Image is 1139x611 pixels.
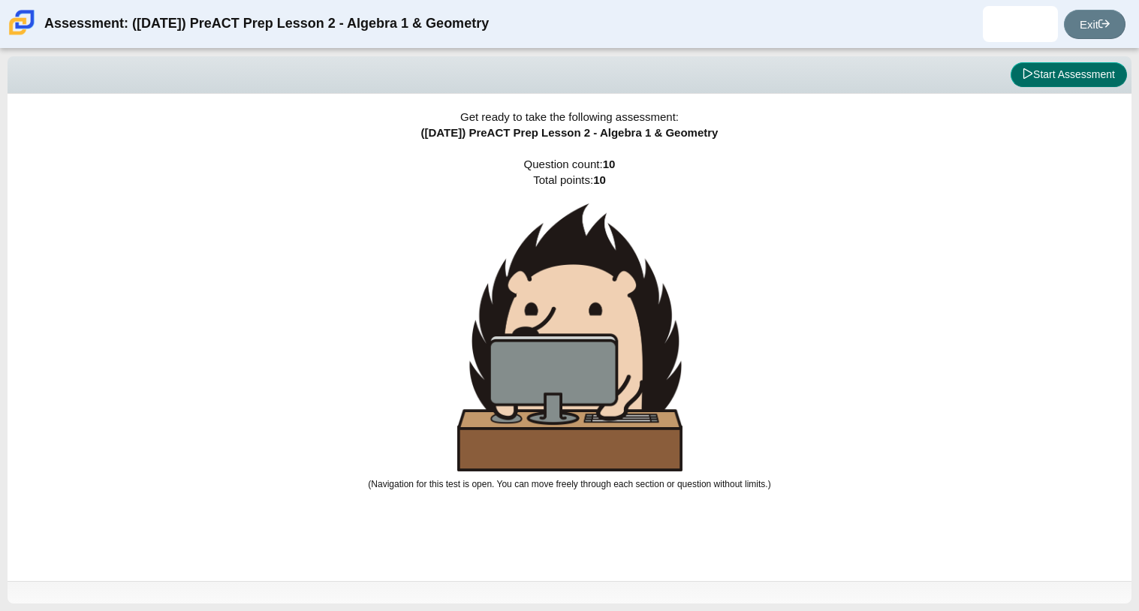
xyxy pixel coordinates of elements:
[421,126,719,139] span: ([DATE]) PreACT Prep Lesson 2 - Algebra 1 & Geometry
[457,203,682,471] img: hedgehog-behind-computer-large.png
[6,7,38,38] img: Carmen School of Science & Technology
[593,173,606,186] b: 10
[1011,62,1127,88] button: Start Assessment
[603,158,616,170] b: 10
[6,28,38,41] a: Carmen School of Science & Technology
[368,479,770,489] small: (Navigation for this test is open. You can move freely through each section or question without l...
[460,110,679,123] span: Get ready to take the following assessment:
[1008,12,1032,36] img: janeiza.bedolla.X60TKf
[368,158,770,489] span: Question count: Total points:
[1064,10,1125,39] a: Exit
[44,6,489,42] div: Assessment: ([DATE]) PreACT Prep Lesson 2 - Algebra 1 & Geometry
